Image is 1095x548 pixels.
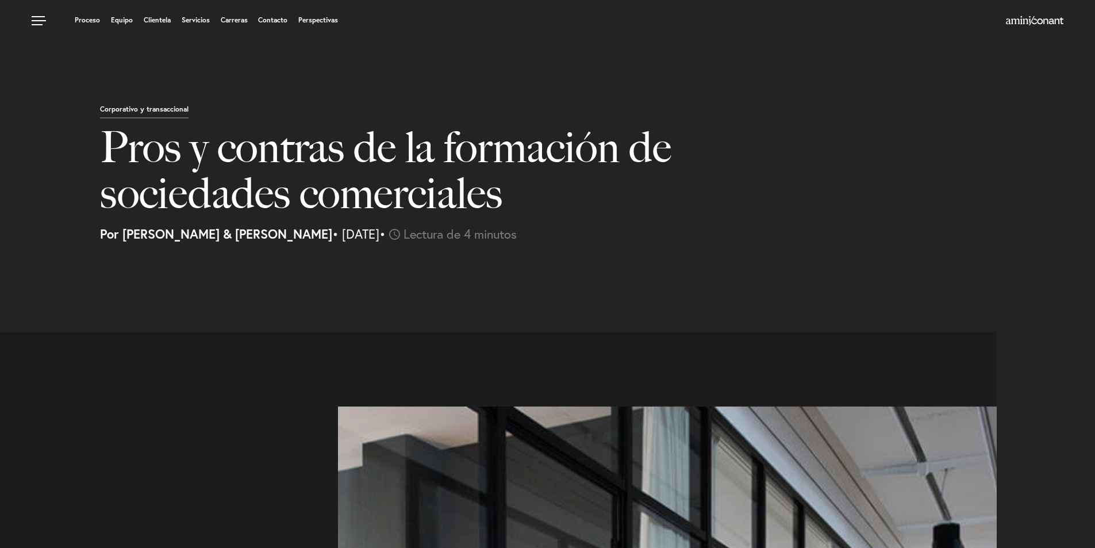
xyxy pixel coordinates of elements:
a: Servicios [182,17,210,24]
font: Corporativo y transaccional [100,105,189,113]
a: Perspectivas [298,17,338,24]
a: Equipo [111,17,133,24]
font: Carreras [221,16,248,24]
font: Contacto [258,16,287,24]
a: Carreras [221,17,248,24]
a: Proceso [75,17,100,24]
img: Amini y Conant [1006,16,1063,25]
a: Clientela [144,17,171,24]
font: • [DATE] [332,225,379,242]
font: Servicios [182,16,210,24]
font: Pros y contras de la formación de sociedades comerciales [100,121,671,219]
a: Contacto [258,17,287,24]
a: Hogar [1006,17,1063,26]
font: Perspectivas [298,16,338,24]
font: Lectura de 4 minutos [404,225,517,242]
font: Clientela [144,16,171,24]
font: Equipo [111,16,133,24]
font: Proceso [75,16,100,24]
img: icon-time-light.svg [389,229,400,240]
font: • [379,225,386,242]
font: Por [PERSON_NAME] & [PERSON_NAME] [100,225,332,242]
